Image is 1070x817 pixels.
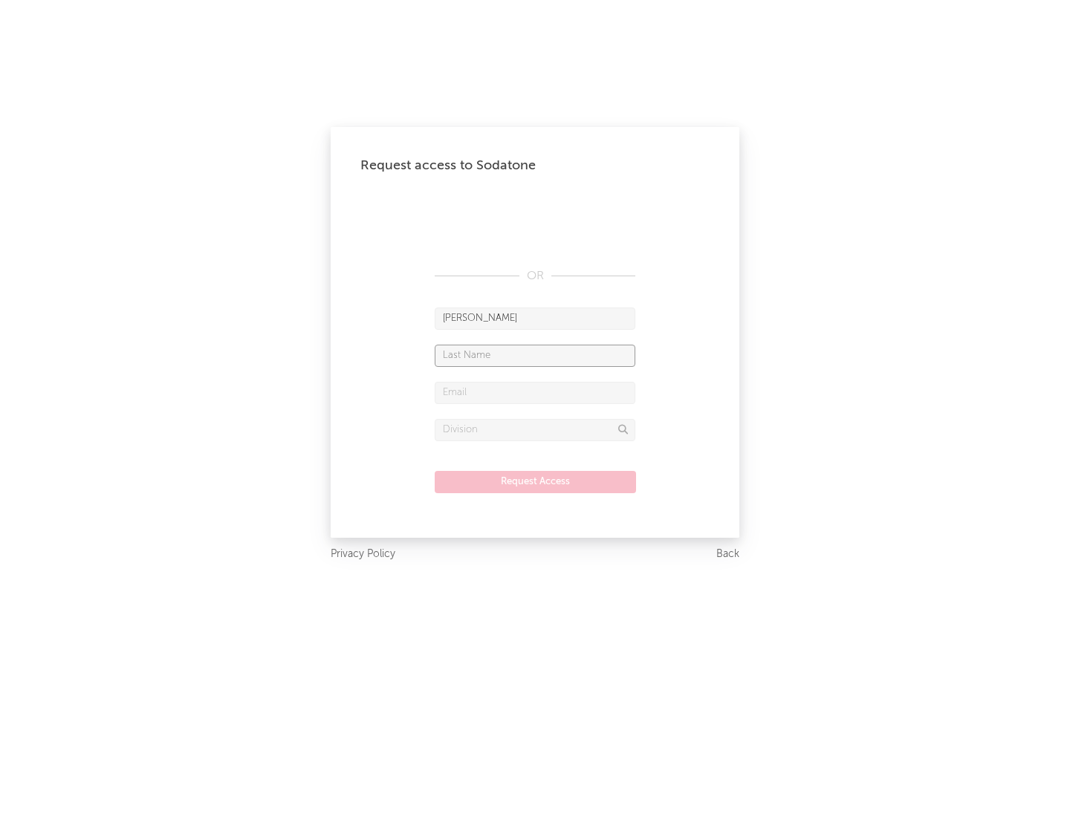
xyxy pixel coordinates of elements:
input: First Name [435,307,635,330]
input: Division [435,419,635,441]
div: OR [435,267,635,285]
a: Privacy Policy [331,545,395,564]
input: Email [435,382,635,404]
button: Request Access [435,471,636,493]
div: Request access to Sodatone [360,157,710,175]
a: Back [716,545,739,564]
input: Last Name [435,345,635,367]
